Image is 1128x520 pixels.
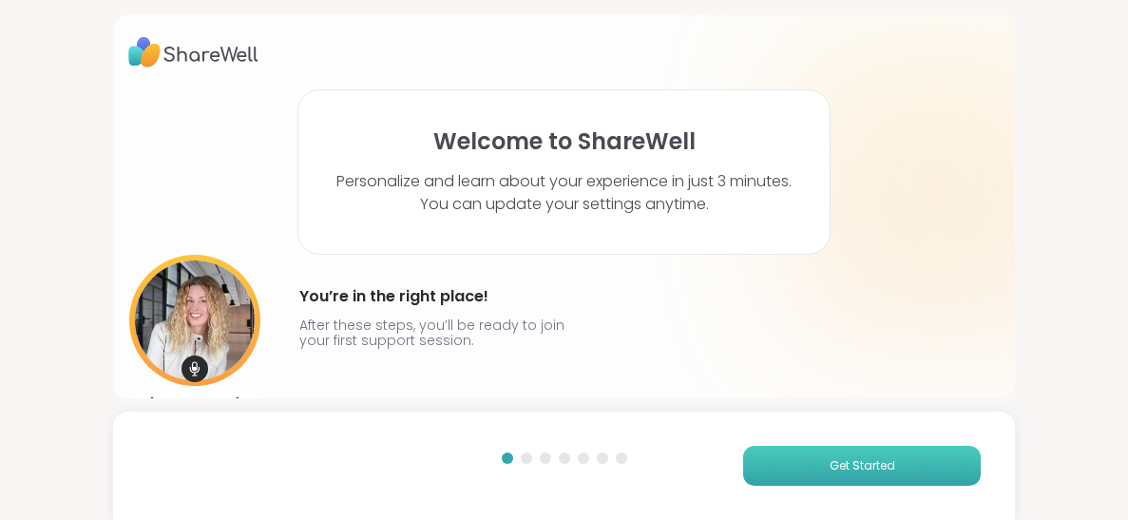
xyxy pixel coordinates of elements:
[128,30,258,74] img: ShareWell Logo
[433,128,696,155] h1: Welcome to ShareWell
[129,255,260,386] img: User image
[299,318,573,348] p: After these steps, you’ll be ready to join your first support session.
[743,446,981,486] button: Get Started
[182,356,208,382] img: mic icon
[299,281,573,312] h4: You’re in the right place!
[830,457,895,474] span: Get Started
[149,397,240,413] p: [PERSON_NAME]
[336,170,792,216] p: Personalize and learn about your experience in just 3 minutes. You can update your settings anytime.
